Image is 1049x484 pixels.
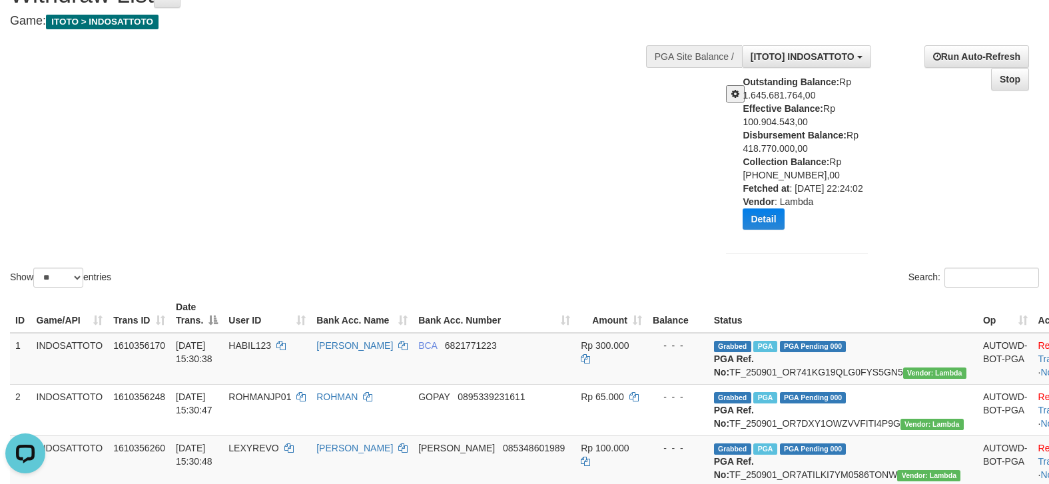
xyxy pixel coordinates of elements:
th: Status [709,295,978,333]
th: Bank Acc. Number: activate to sort column ascending [413,295,575,333]
th: Trans ID: activate to sort column ascending [108,295,171,333]
span: Vendor URL: https://order7.1velocity.biz [897,470,960,481]
span: Marked by bykanggota1 [753,443,777,455]
span: Copy 085348601989 to clipboard [503,443,565,453]
div: - - - [653,390,703,403]
b: PGA Ref. No: [714,405,754,429]
a: ROHMAN [316,391,358,402]
td: INDOSATTOTO [31,333,109,385]
button: [ITOTO] INDOSATTOTO [742,45,871,68]
span: 1610356260 [113,443,165,453]
input: Search: [944,268,1039,288]
button: Detail [743,208,784,230]
b: Outstanding Balance: [743,77,839,87]
span: LEXYREVO [228,443,278,453]
b: Vendor [743,196,774,207]
div: - - - [653,339,703,352]
th: User ID: activate to sort column ascending [223,295,311,333]
label: Show entries [10,268,111,288]
span: [DATE] 15:30:47 [176,391,212,415]
span: [PERSON_NAME] [418,443,495,453]
span: Rp 100.000 [581,443,629,453]
span: [DATE] 15:30:48 [176,443,212,467]
span: [ITOTO] INDOSATTOTO [751,51,855,62]
span: Vendor URL: https://order7.1velocity.biz [903,367,966,379]
b: Collection Balance: [743,156,829,167]
span: 1610356170 [113,340,165,351]
span: 1610356248 [113,391,165,402]
span: Grabbed [714,341,751,352]
span: PGA Pending [780,341,847,352]
label: Search: [908,268,1039,288]
span: Rp 65.000 [581,391,624,402]
td: TF_250901_OR741KG19QLG0FYS5GN5 [709,333,978,385]
span: ROHMANJP01 [228,391,291,402]
th: Amount: activate to sort column ascending [575,295,647,333]
th: Game/API: activate to sort column ascending [31,295,109,333]
td: AUTOWD-BOT-PGA [978,333,1033,385]
th: Date Trans.: activate to sort column descending [171,295,223,333]
span: PGA Pending [780,392,847,403]
a: [PERSON_NAME] [316,443,393,453]
b: PGA Ref. No: [714,354,754,377]
h4: Game: [10,15,686,28]
span: Rp 300.000 [581,340,629,351]
span: Copy 0895339231611 to clipboard [458,391,525,402]
a: [PERSON_NAME] [316,340,393,351]
span: [DATE] 15:30:38 [176,340,212,364]
a: Stop [991,68,1029,91]
span: Marked by bykanggota1 [753,392,777,403]
select: Showentries [33,268,83,288]
b: Disbursement Balance: [743,130,847,140]
th: Bank Acc. Name: activate to sort column ascending [311,295,413,333]
div: PGA Site Balance / [646,45,742,68]
span: Grabbed [714,443,751,455]
span: Vendor URL: https://order7.1velocity.biz [900,419,964,430]
span: Copy 6821771223 to clipboard [445,340,497,351]
span: Grabbed [714,392,751,403]
th: ID [10,295,31,333]
th: Op: activate to sort column ascending [978,295,1033,333]
td: TF_250901_OR7DXY1OWZVVFITI4P9G [709,384,978,435]
td: 1 [10,333,31,385]
td: 2 [10,384,31,435]
span: PGA Pending [780,443,847,455]
th: Balance [647,295,709,333]
span: Marked by bykanggota1 [753,341,777,352]
td: AUTOWD-BOT-PGA [978,384,1033,435]
span: BCA [418,340,437,351]
td: INDOSATTOTO [31,384,109,435]
b: Effective Balance: [743,103,823,114]
b: PGA Ref. No: [714,456,754,480]
span: HABIL123 [228,340,271,351]
div: Rp 1.645.681.764,00 Rp 100.904.543,00 Rp 418.770.000,00 Rp [PHONE_NUMBER],00 : [DATE] 22:24:02 : ... [743,75,877,240]
a: Run Auto-Refresh [924,45,1029,68]
b: Fetched at [743,183,789,194]
span: GOPAY [418,391,450,402]
span: ITOTO > INDOSATTOTO [46,15,159,29]
div: - - - [653,441,703,455]
button: Open LiveChat chat widget [5,5,45,45]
